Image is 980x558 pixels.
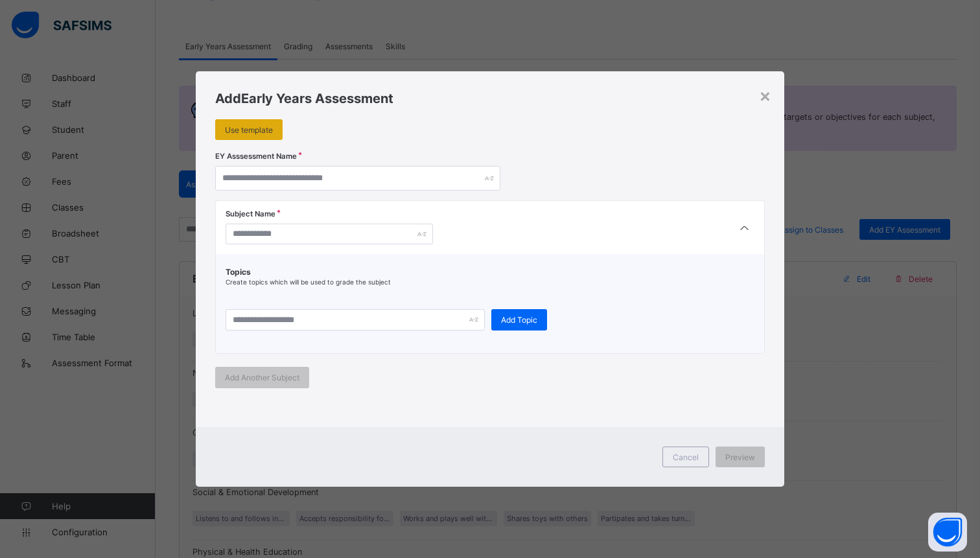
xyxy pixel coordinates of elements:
[725,452,755,462] span: Preview
[737,222,752,235] i: arrow
[673,452,699,462] span: Cancel
[759,84,771,106] div: ×
[215,200,764,354] div: [object Object]
[215,152,297,161] label: EY Asssessment Name
[226,267,754,277] span: Topics
[215,91,393,106] span: Add Early Years Assessment
[225,125,273,135] span: Use template
[501,315,537,325] span: Add Topic
[226,209,275,218] span: Subject Name
[928,513,967,552] button: Open asap
[226,278,391,286] span: Create topics which will be used to grade the subject
[225,373,299,382] span: Add Another Subject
